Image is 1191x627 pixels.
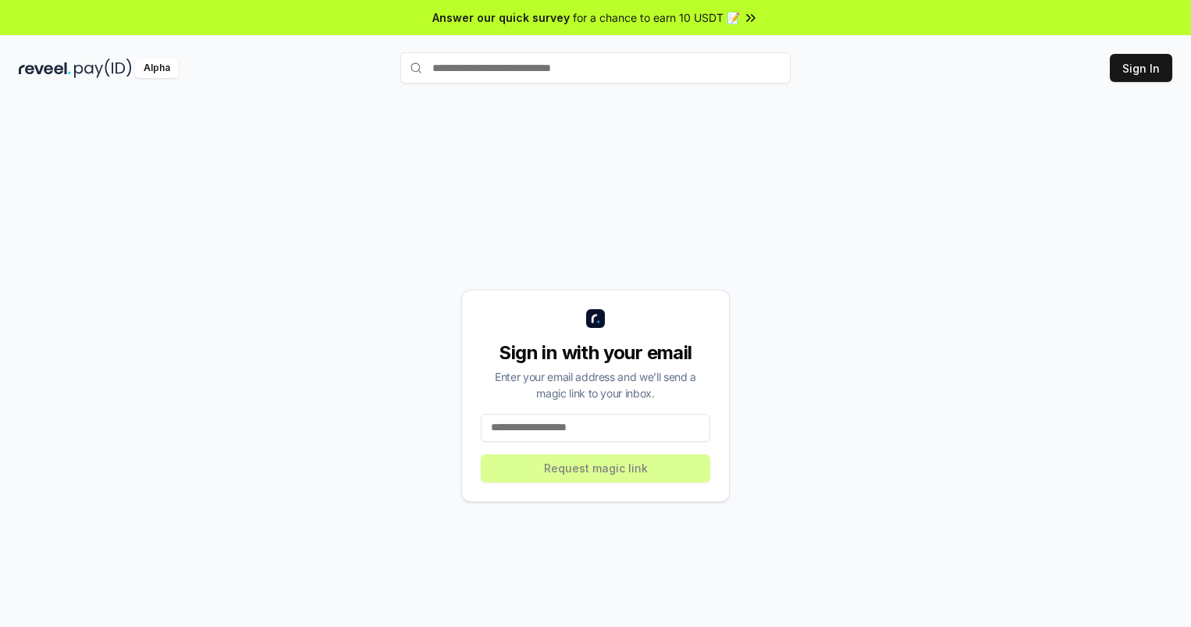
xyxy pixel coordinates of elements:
img: reveel_dark [19,59,71,78]
div: Alpha [135,59,179,78]
span: Answer our quick survey [432,9,570,26]
img: pay_id [74,59,132,78]
img: logo_small [586,309,605,328]
div: Sign in with your email [481,340,710,365]
div: Enter your email address and we’ll send a magic link to your inbox. [481,369,710,401]
button: Sign In [1110,54,1172,82]
span: for a chance to earn 10 USDT 📝 [573,9,740,26]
